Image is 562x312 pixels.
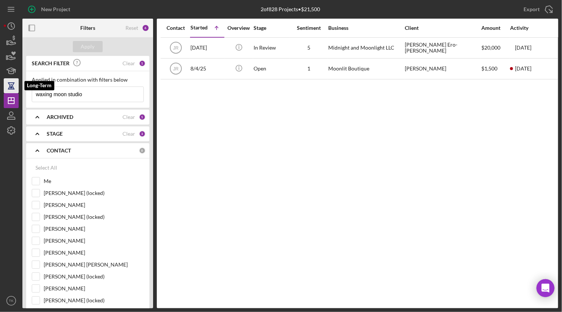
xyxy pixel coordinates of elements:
[122,114,135,120] div: Clear
[139,147,146,154] div: 0
[524,2,540,17] div: Export
[254,59,289,79] div: Open
[139,130,146,137] div: 3
[44,261,144,268] label: [PERSON_NAME] [PERSON_NAME]
[44,297,144,304] label: [PERSON_NAME] (locked)
[328,38,403,58] div: Midnight and Moonlight LLC
[162,25,190,31] div: Contact
[44,213,144,221] label: [PERSON_NAME] (locked)
[328,59,403,79] div: Moonlit Boutique
[190,59,224,79] div: 8/4/25
[405,59,479,79] div: [PERSON_NAME]
[139,114,146,120] div: 1
[290,45,327,51] div: 5
[225,25,253,31] div: Overview
[44,249,144,256] label: [PERSON_NAME]
[190,38,224,58] div: [DATE]
[142,24,149,32] div: 6
[44,225,144,233] label: [PERSON_NAME]
[32,160,61,175] button: Select All
[254,25,289,31] div: Stage
[173,66,178,72] text: JR
[190,25,208,31] div: Started
[261,6,320,12] div: 2 of 828 Projects • $21,500
[290,25,327,31] div: Sentiment
[405,38,479,58] div: [PERSON_NAME] Ero-[PERSON_NAME]
[139,60,146,67] div: 1
[41,2,70,17] div: New Project
[481,59,509,79] div: $1,500
[44,201,144,209] label: [PERSON_NAME]
[32,60,69,66] b: SEARCH FILTER
[73,41,103,52] button: Apply
[35,160,57,175] div: Select All
[254,38,289,58] div: In Review
[122,60,135,66] div: Clear
[481,25,509,31] div: Amount
[32,77,144,83] div: Applied in combination with filters below
[537,279,555,297] div: Open Intercom Messenger
[481,38,509,58] div: $20,000
[44,237,144,245] label: [PERSON_NAME]
[4,293,19,308] button: TK
[44,189,144,197] label: [PERSON_NAME] (locked)
[81,41,95,52] div: Apply
[44,285,144,292] label: [PERSON_NAME]
[290,66,327,72] div: 1
[516,2,558,17] button: Export
[515,45,531,51] time: 2025-04-29 03:12
[173,45,178,51] text: JR
[44,273,144,280] label: [PERSON_NAME] (locked)
[9,299,14,303] text: TK
[22,2,78,17] button: New Project
[125,25,138,31] div: Reset
[328,25,403,31] div: Business
[47,148,71,154] b: CONTACT
[44,177,144,185] label: Me
[515,66,531,72] time: 2025-08-04 21:04
[47,114,73,120] b: ARCHIVED
[80,25,95,31] b: Filters
[47,131,63,137] b: STAGE
[122,131,135,137] div: Clear
[405,25,479,31] div: Client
